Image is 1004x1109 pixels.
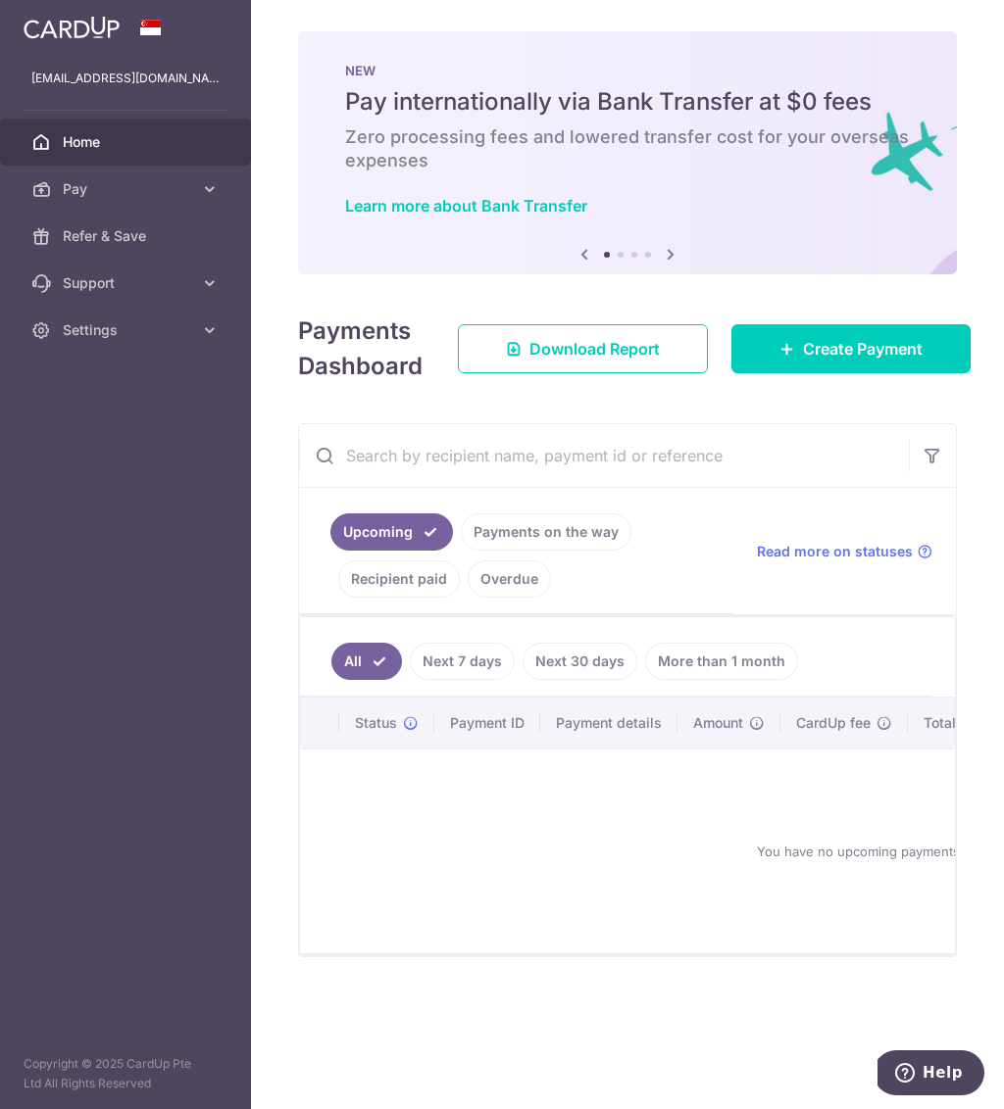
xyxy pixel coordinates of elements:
[803,337,923,361] span: Create Payment
[298,31,957,274] img: Bank transfer banner
[645,643,798,680] a: More than 1 month
[331,643,402,680] a: All
[345,196,587,216] a: Learn more about Bank Transfer
[63,226,192,246] span: Refer & Save
[31,69,220,88] p: [EMAIL_ADDRESS][DOMAIN_NAME]
[63,273,192,293] span: Support
[458,324,708,373] a: Download Report
[468,560,551,598] a: Overdue
[529,337,660,361] span: Download Report
[298,313,423,384] h4: Payments Dashboard
[924,713,988,733] span: Total amt.
[757,542,913,561] span: Read more on statuses
[338,560,460,598] a: Recipient paid
[63,320,192,340] span: Settings
[63,132,192,152] span: Home
[345,63,910,78] p: NEW
[796,713,871,733] span: CardUp fee
[461,513,631,551] a: Payments on the way
[523,643,637,680] a: Next 30 days
[345,86,910,118] h5: Pay internationally via Bank Transfer at $0 fees
[434,698,540,748] th: Payment ID
[731,324,971,373] a: Create Payment
[693,713,743,733] span: Amount
[757,542,932,561] a: Read more on statuses
[345,125,910,172] h6: Zero processing fees and lowered transfer cost for your overseas expenses
[878,1050,984,1099] iframe: Opens a widget where you can find more information
[410,643,515,680] a: Next 7 days
[24,16,120,39] img: CardUp
[299,424,909,487] input: Search by recipient name, payment id or reference
[330,513,453,551] a: Upcoming
[355,713,397,733] span: Status
[540,698,678,748] th: Payment details
[63,179,192,199] span: Pay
